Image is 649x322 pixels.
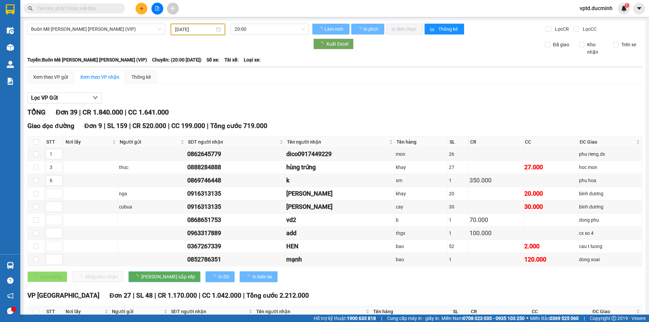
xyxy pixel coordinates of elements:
span: SĐT người nhận [171,308,247,315]
span: Cung cấp máy in - giấy in: [387,315,440,322]
div: thuc [119,164,185,171]
div: 0868651753 [187,215,284,225]
img: warehouse-icon [7,27,14,34]
td: mạnh [285,253,395,266]
span: TỔNG [27,108,46,116]
button: bar-chartThống kê [425,24,464,34]
span: 20:00 [235,24,305,34]
td: 0367267339 [186,240,285,253]
div: vd2 [286,215,393,225]
th: CC [523,137,578,148]
div: HEN [286,242,393,251]
div: 100.000 [470,228,522,238]
th: CR [469,306,530,317]
span: Đã giao [550,41,572,48]
span: CR 520.000 [133,122,166,130]
img: logo-vxr [6,4,15,15]
input: Tìm tên, số ĐT hoặc mã đơn [37,5,117,12]
th: CC [530,306,591,317]
div: xm [396,177,447,184]
div: bao [396,243,447,250]
span: loading [319,42,326,46]
span: Buôn Mê Thuột - Hồ Chí Minh (VIP) [31,24,161,34]
td: add [285,227,395,240]
img: warehouse-icon [7,44,14,51]
td: 0862645779 [186,148,285,161]
span: | [168,122,170,130]
span: VP [GEOGRAPHIC_DATA] [27,292,99,299]
div: hùng trứng [286,163,393,172]
span: | [199,292,200,299]
span: Loại xe: [244,56,261,64]
div: 0367267339 [187,242,284,251]
div: 0862645779 [187,149,284,159]
span: Miền Bắc [530,315,579,322]
span: loading [357,27,362,31]
span: CR 1.840.000 [82,108,123,116]
span: Người gửi [112,308,162,315]
td: k [285,174,395,187]
div: 30.000 [524,202,577,212]
th: Tên hàng [395,137,448,148]
div: 0916313135 [187,189,284,198]
div: Xem theo VP nhận [80,73,119,81]
span: Miền Nam [441,315,525,322]
div: mon [396,150,447,158]
span: Tài xế: [224,56,239,64]
div: phu hoa [579,177,641,184]
span: Xuất Excel [326,40,348,48]
div: 27.000 [524,163,577,172]
div: dong phu [579,216,641,224]
div: hoc mon [579,164,641,171]
span: message [7,308,14,314]
td: 0963317889 [186,227,285,240]
span: Tổng cước 2.212.000 [246,292,309,299]
img: solution-icon [7,78,14,85]
span: CR 1.170.000 [158,292,197,299]
div: 52 [449,243,467,250]
div: b [396,216,447,224]
span: In phơi [363,25,379,33]
span: Nơi lấy [66,308,103,315]
div: 2.000 [524,242,577,251]
th: SL [451,306,469,317]
span: Tên người nhận [256,308,365,315]
button: [PERSON_NAME] sắp xếp [128,271,200,282]
div: cau t luong [579,243,641,250]
div: 0888284888 [187,163,284,172]
div: 0869746448 [187,176,284,185]
span: bar-chart [430,27,436,32]
td: 0868651753 [186,214,285,227]
input: 14/10/2025 [175,26,215,33]
span: SĐT người nhận [188,138,278,146]
div: add [286,228,393,238]
span: | [133,292,135,299]
span: ĐC Giao [580,138,635,146]
span: CC 199.000 [171,122,205,130]
div: Thống kê [131,73,151,81]
button: file-add [151,3,163,15]
div: [PERSON_NAME] [286,189,393,198]
th: STT [45,306,64,317]
div: 1 [449,177,467,184]
span: vptd.ducminh [574,4,618,13]
div: 1 [449,216,467,224]
div: mạnh [286,255,393,264]
td: 0916313135 [186,200,285,214]
div: 0916313135 [187,202,284,212]
div: 0852786351 [187,255,284,264]
span: Đơn 39 [56,108,77,116]
span: Lọc VP Gửi [31,94,58,102]
div: 30 [449,203,467,210]
th: Tên hàng [371,306,451,317]
span: Chuyến: (20:00 [DATE]) [152,56,201,64]
span: question-circle [7,277,14,284]
span: | [381,315,382,322]
span: Kho nhận [584,41,608,56]
span: In DS [218,273,229,280]
td: 0852786351 [186,253,285,266]
span: notification [7,293,14,299]
span: | [207,122,209,130]
div: bình dương [579,203,641,210]
button: aim [167,3,179,15]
